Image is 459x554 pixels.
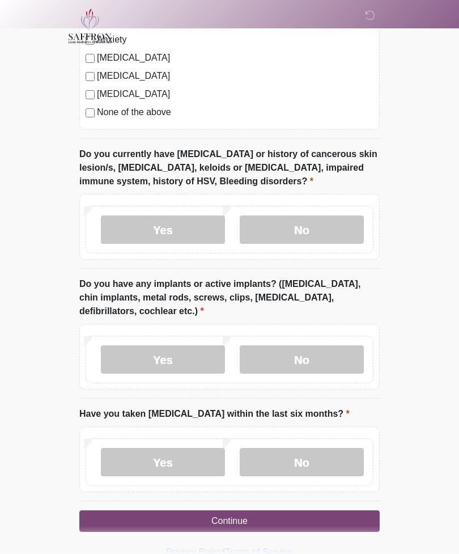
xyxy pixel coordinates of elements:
[86,108,95,117] input: None of the above
[101,215,225,244] label: Yes
[86,90,95,99] input: [MEDICAL_DATA]
[97,69,373,83] label: [MEDICAL_DATA]
[86,72,95,81] input: [MEDICAL_DATA]
[79,407,350,421] label: Have you taken [MEDICAL_DATA] within the last six months?
[97,87,373,101] label: [MEDICAL_DATA]
[68,9,112,44] img: Saffron Laser Aesthetics and Medical Spa Logo
[97,51,373,65] label: [MEDICAL_DATA]
[101,345,225,374] label: Yes
[97,105,373,119] label: None of the above
[79,510,380,532] button: Continue
[240,215,364,244] label: No
[79,277,380,318] label: Do you have any implants or active implants? ([MEDICAL_DATA], chin implants, metal rods, screws, ...
[86,54,95,63] input: [MEDICAL_DATA]
[240,345,364,374] label: No
[240,448,364,476] label: No
[79,147,380,188] label: Do you currently have [MEDICAL_DATA] or history of cancerous skin lesion/s, [MEDICAL_DATA], keloi...
[101,448,225,476] label: Yes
